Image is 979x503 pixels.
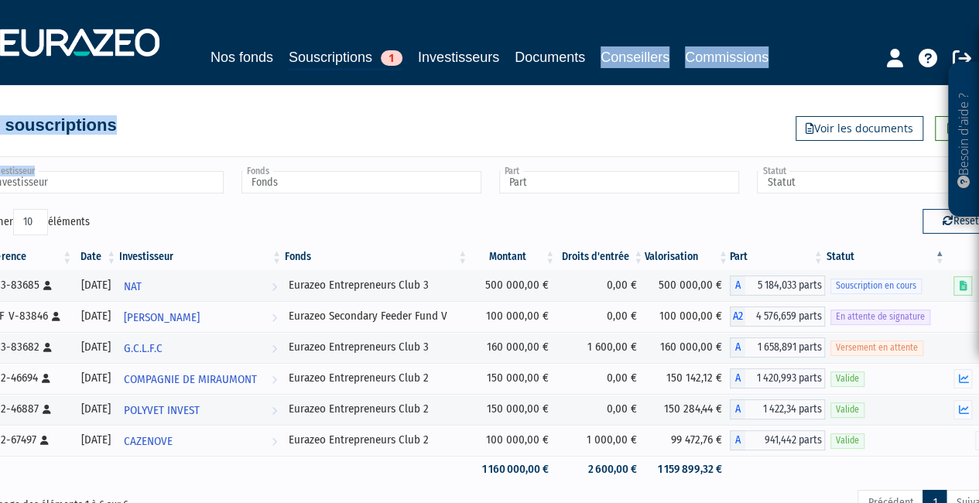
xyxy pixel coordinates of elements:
td: 0,00 € [556,394,645,425]
th: Valorisation: activer pour trier la colonne par ordre croissant [645,244,730,270]
td: 150 142,12 € [645,363,730,394]
a: Conseillers [601,46,669,68]
td: 150 284,44 € [645,394,730,425]
td: 0,00 € [556,363,645,394]
td: 500 000,00 € [469,270,556,301]
span: 941,442 parts [745,430,825,450]
span: 5 184,033 parts [745,275,825,296]
div: [DATE] [79,370,112,386]
span: Versement en attente [830,340,923,355]
i: [Français] Personne physique [43,281,52,290]
div: A - Eurazeo Entrepreneurs Club 3 [730,275,825,296]
div: A2 - Eurazeo Secondary Feeder Fund V [730,306,825,327]
div: [DATE] [79,432,112,448]
div: Eurazeo Entrepreneurs Club 3 [289,277,464,293]
div: A - Eurazeo Entrepreneurs Club 2 [730,399,825,419]
td: 1 000,00 € [556,425,645,456]
td: 1 600,00 € [556,332,645,363]
a: G.C.L.F.C [118,332,283,363]
i: Voir l'investisseur [272,334,277,363]
span: A [730,368,745,388]
td: 150 000,00 € [469,394,556,425]
div: A - Eurazeo Entrepreneurs Club 2 [730,368,825,388]
th: Investisseur: activer pour trier la colonne par ordre croissant [118,244,283,270]
div: Eurazeo Entrepreneurs Club 2 [289,432,464,448]
span: A [730,337,745,358]
span: COMPAGNIE DE MIRAUMONT [124,365,257,394]
i: Voir l'investisseur [272,365,277,394]
td: 1 159 899,32 € [645,456,730,483]
td: 1 160 000,00 € [469,456,556,483]
a: [PERSON_NAME] [118,301,283,332]
span: Souscription en cours [830,279,922,293]
span: Valide [830,433,864,448]
div: Eurazeo Entrepreneurs Club 2 [289,401,464,417]
a: POLYVET INVEST [118,394,283,425]
span: Valide [830,402,864,417]
span: POLYVET INVEST [124,396,200,425]
th: Montant: activer pour trier la colonne par ordre croissant [469,244,556,270]
td: 160 000,00 € [645,332,730,363]
span: A [730,399,745,419]
div: A - Eurazeo Entrepreneurs Club 3 [730,337,825,358]
td: 100 000,00 € [469,301,556,332]
span: Valide [830,371,864,386]
span: 1 [381,50,402,66]
td: 0,00 € [556,301,645,332]
span: [PERSON_NAME] [124,303,200,332]
div: [DATE] [79,277,112,293]
select: Afficheréléments [13,209,48,235]
a: Commissions [685,46,768,68]
a: COMPAGNIE DE MIRAUMONT [118,363,283,394]
span: 1 420,993 parts [745,368,825,388]
span: 4 576,659 parts [745,306,825,327]
div: Eurazeo Secondary Feeder Fund V [289,308,464,324]
i: Voir l'investisseur [272,427,277,456]
a: Souscriptions1 [289,46,402,70]
td: 160 000,00 € [469,332,556,363]
span: A [730,430,745,450]
a: CAZENOVE [118,425,283,456]
i: Voir l'investisseur [272,272,277,301]
i: Voir l'investisseur [272,303,277,332]
span: 1 422,34 parts [745,399,825,419]
td: 500 000,00 € [645,270,730,301]
td: 100 000,00 € [645,301,730,332]
p: Besoin d'aide ? [955,70,973,210]
div: A - Eurazeo Entrepreneurs Club 2 [730,430,825,450]
i: [Français] Personne physique [43,405,51,414]
a: Investisseurs [418,46,499,68]
div: Eurazeo Entrepreneurs Club 2 [289,370,464,386]
i: [Français] Personne physique [40,436,49,445]
span: En attente de signature [830,310,930,324]
td: 99 472,76 € [645,425,730,456]
a: Documents [515,46,585,68]
i: Voir l'investisseur [272,396,277,425]
td: 150 000,00 € [469,363,556,394]
a: Voir les documents [796,116,923,141]
div: [DATE] [79,401,112,417]
th: Statut : activer pour trier la colonne par ordre d&eacute;croissant [825,244,946,270]
th: Droits d'entrée: activer pour trier la colonne par ordre croissant [556,244,645,270]
span: CAZENOVE [124,427,173,456]
td: 2 600,00 € [556,456,645,483]
i: [Français] Personne physique [43,343,52,352]
th: Date: activer pour trier la colonne par ordre croissant [74,244,118,270]
i: [Français] Personne physique [42,374,50,383]
div: [DATE] [79,308,112,324]
span: G.C.L.F.C [124,334,163,363]
i: [Français] Personne physique [52,312,60,321]
div: [DATE] [79,339,112,355]
span: A2 [730,306,745,327]
a: Nos fonds [211,46,273,68]
td: 100 000,00 € [469,425,556,456]
span: 1 658,891 parts [745,337,825,358]
a: NAT [118,270,283,301]
span: NAT [124,272,142,301]
th: Part: activer pour trier la colonne par ordre croissant [730,244,825,270]
th: Fonds: activer pour trier la colonne par ordre croissant [283,244,469,270]
div: Eurazeo Entrepreneurs Club 3 [289,339,464,355]
span: A [730,275,745,296]
td: 0,00 € [556,270,645,301]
